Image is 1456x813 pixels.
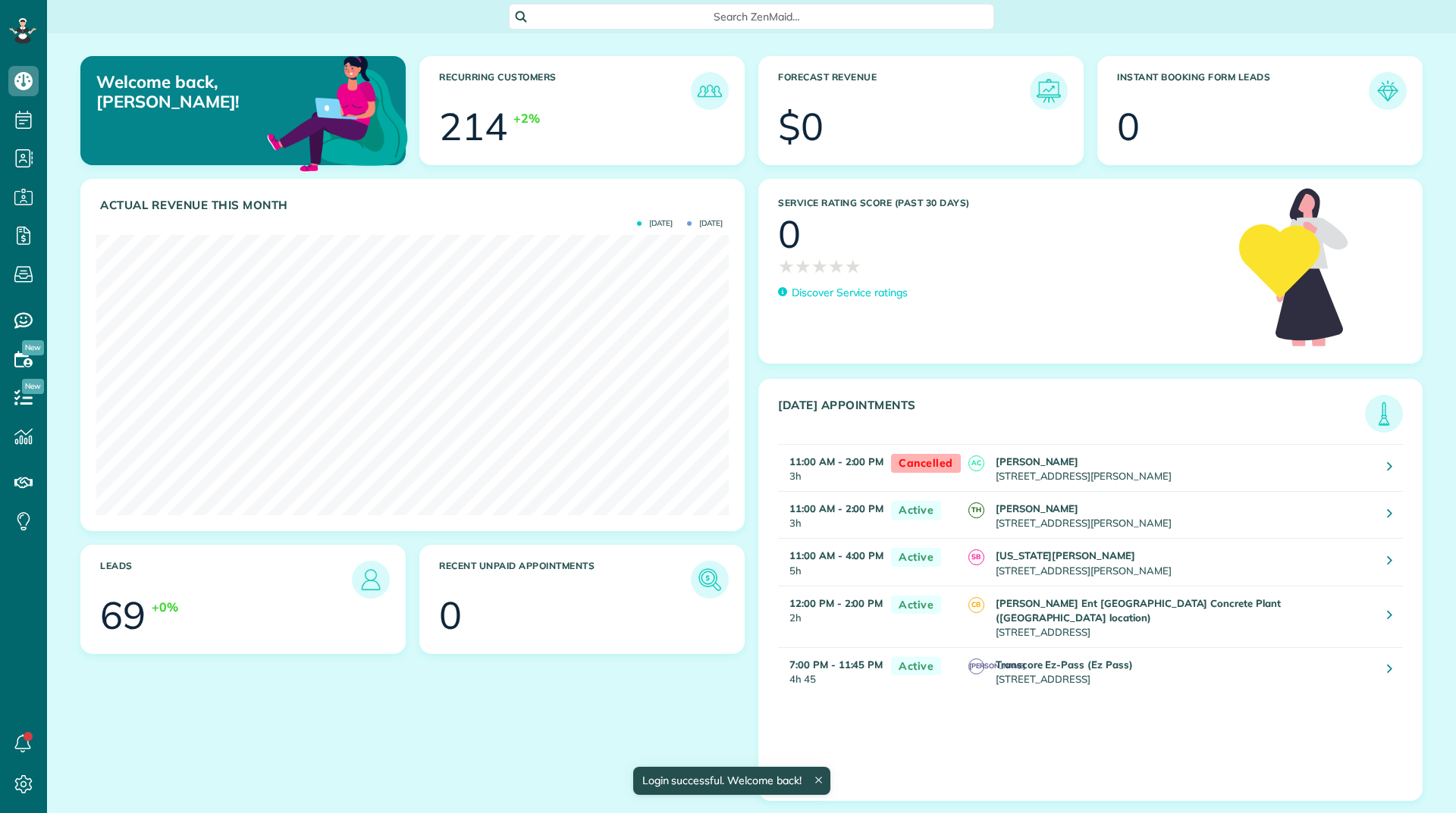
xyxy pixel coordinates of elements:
img: icon_forecast_revenue-8c13a41c7ed35a8dcfafea3cbb826a0462acb37728057bba2d056411b612bbbe.png [1034,76,1064,106]
div: 0 [778,215,801,253]
strong: [US_STATE][PERSON_NAME] [996,549,1135,561]
div: 0 [1117,108,1140,145]
img: icon_recurring_customers-cf858462ba22bcd05b5a5880d41d6543d210077de5bb9ebc9590e49fd87d84ed.png [695,76,725,106]
td: 3h [778,492,883,539]
span: New [22,340,44,355]
strong: 11:00 AM - 2:00 PM [789,455,883,467]
td: [STREET_ADDRESS][PERSON_NAME] [992,492,1376,539]
div: 214 [439,108,507,145]
td: 3h [778,445,883,492]
span: Active [891,548,941,567]
span: SB [968,549,984,565]
strong: 12:00 PM - 2:00 PM [789,597,883,609]
img: icon_unpaid_appointments-47b8ce3997adf2238b356f14209ab4cced10bd1f174958f3ca8f1d0dd7fffeee.png [695,564,725,595]
h3: Leads [100,561,352,599]
td: 5h [778,539,883,586]
td: 4h 45 [778,647,883,694]
img: icon_form_leads-04211a6a04a5b2264e4ee56bc0799ec3eb69b7e499cbb523a139df1d13a81ae0.png [1373,76,1403,106]
img: icon_todays_appointments-901f7ab196bb0bea1936b74009e4eb5ffbc2d2711fa7634e0d609ed5ef32b18b.png [1369,399,1399,429]
strong: 11:00 AM - 4:00 PM [789,549,883,561]
strong: [PERSON_NAME] Ent [GEOGRAPHIC_DATA] Concrete Plant ([GEOGRAPHIC_DATA] location) [996,597,1281,624]
span: ★ [828,253,845,280]
span: Active [891,657,941,676]
span: ★ [778,253,795,280]
span: ★ [795,253,811,280]
h3: Actual Revenue this month [100,199,729,212]
div: +0% [152,599,178,616]
td: [STREET_ADDRESS][PERSON_NAME] [992,539,1376,586]
strong: Transcore Ez-Pass (Ez Pass) [996,658,1133,671]
span: [DATE] [687,220,723,227]
span: [DATE] [637,220,673,227]
h3: Instant Booking Form Leads [1117,72,1369,110]
h3: [DATE] Appointments [778,399,1365,433]
div: 0 [439,596,462,634]
div: $0 [778,108,824,145]
h3: Recurring Customers [439,72,691,110]
p: Welcome back, [PERSON_NAME]! [96,72,302,112]
td: [STREET_ADDRESS] [992,586,1376,647]
div: Login successful. Welcome back! [632,767,830,795]
span: ★ [845,253,861,280]
h3: Service Rating score (past 30 days) [778,198,1224,208]
td: [STREET_ADDRESS] [992,647,1376,694]
span: Cancelled [891,454,961,473]
a: Discover Service ratings [778,285,908,301]
td: 2h [778,586,883,647]
p: Discover Service ratings [792,285,908,301]
strong: [PERSON_NAME] [996,455,1079,467]
strong: 11:00 AM - 2:00 PM [789,502,883,514]
strong: [PERSON_NAME] [996,502,1079,514]
img: icon_leads-1bed01f49abd5b7fead27621c3d59655bb73ed531f8eeb49469d10e621d6b896.png [356,564,386,595]
span: Active [891,596,941,614]
div: +2% [513,110,540,127]
span: [PERSON_NAME] [968,658,984,674]
span: Active [891,501,941,520]
div: 69 [100,596,146,634]
span: TH [968,502,984,518]
strong: 7:00 PM - 11:45 PM [789,658,883,671]
span: New [22,379,44,394]
h3: Forecast Revenue [778,72,1030,110]
span: ★ [811,253,828,280]
h3: Recent unpaid appointments [439,561,691,599]
img: dashboard_welcome-42a62b7d889689a78055ac9021e634bf52bae3f8056760290aed330b23ab8690.png [264,39,411,186]
span: AC [968,455,984,471]
td: [STREET_ADDRESS][PERSON_NAME] [992,445,1376,492]
span: CB [968,597,984,613]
